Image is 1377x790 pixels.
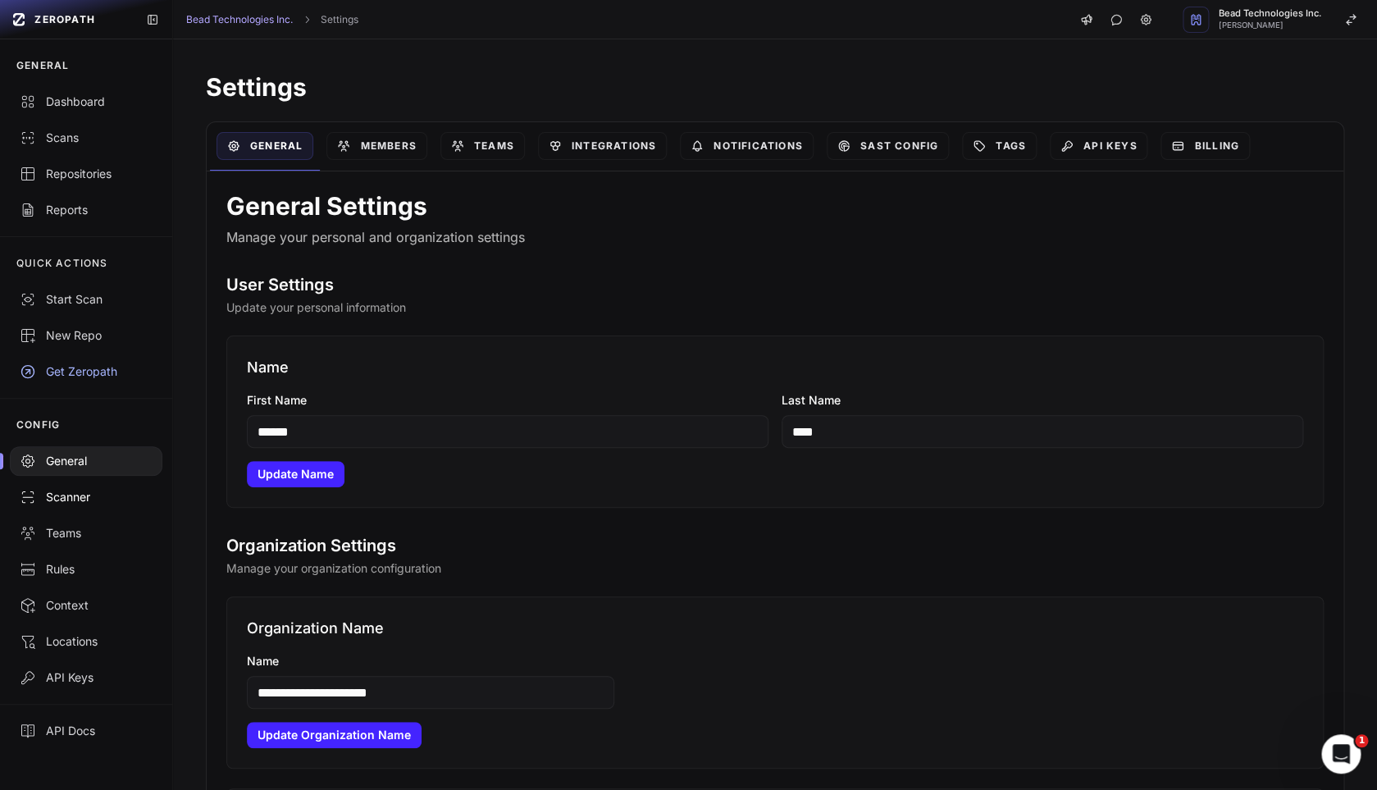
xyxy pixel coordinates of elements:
div: General [20,453,153,469]
a: ZEROPATH [7,7,133,33]
h2: User Settings [226,273,1324,296]
p: Manage your personal and organization settings [226,227,1324,247]
label: Last Name [782,392,1303,409]
div: New Repo [20,327,153,344]
h3: Organization Name [247,617,1303,640]
div: Scans [20,130,153,146]
h1: Settings [206,72,1344,102]
div: Locations [20,633,153,650]
div: Rules [20,561,153,578]
svg: chevron right, [301,14,312,25]
div: Dashboard [20,94,153,110]
div: Get Zeropath [20,363,153,380]
iframe: Intercom live chat [1321,734,1361,774]
a: Billing [1160,132,1249,160]
div: API Keys [20,669,153,686]
a: Tags [962,132,1037,160]
p: Update your personal information [226,299,1324,316]
div: Context [20,597,153,614]
div: Repositories [20,166,153,182]
div: Teams [20,525,153,541]
a: API Keys [1050,132,1148,160]
label: First Name [247,392,768,409]
p: GENERAL [16,59,69,72]
h2: Organization Settings [226,534,1324,557]
p: CONFIG [16,418,60,432]
button: Update Name [247,461,344,487]
a: Members [326,132,426,160]
span: 1 [1355,734,1368,747]
a: Bead Technologies Inc. [186,13,293,26]
div: API Docs [20,723,153,739]
span: Bead Technologies Inc. [1219,9,1321,18]
p: Manage your organization configuration [226,560,1324,577]
a: Settings [321,13,358,26]
h1: General Settings [226,191,1324,221]
a: Notifications [680,132,814,160]
span: [PERSON_NAME] [1219,21,1321,30]
div: Scanner [20,489,153,505]
p: QUICK ACTIONS [16,257,108,270]
a: SAST Config [827,132,949,160]
button: Update Organization Name [247,722,422,748]
a: General [217,132,313,160]
nav: breadcrumb [186,13,358,26]
a: Teams [440,132,525,160]
h3: Name [247,356,1303,379]
div: Reports [20,202,153,218]
span: ZEROPATH [34,13,95,26]
div: Start Scan [20,291,153,308]
a: Integrations [538,132,667,160]
label: Name [247,653,1303,669]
